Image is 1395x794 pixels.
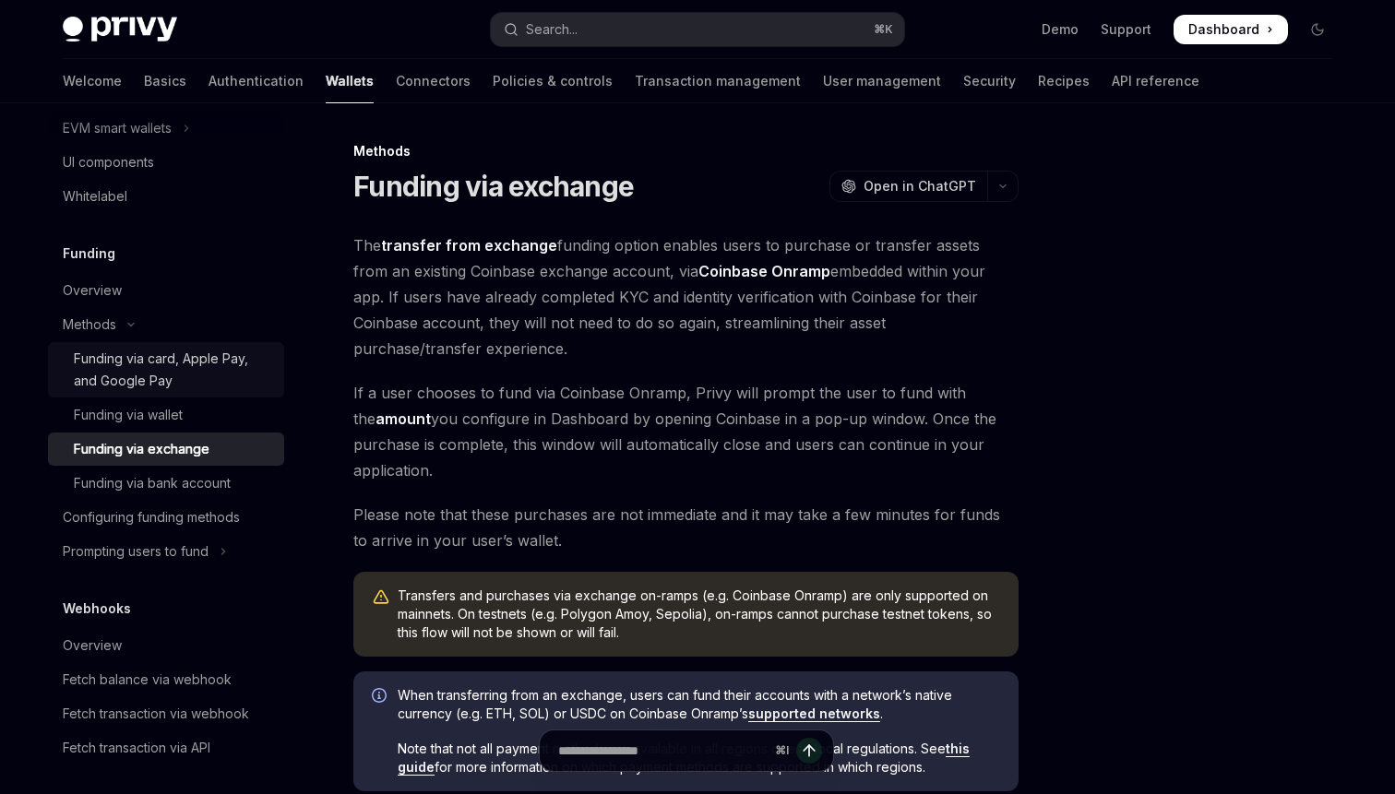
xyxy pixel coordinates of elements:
[353,232,1019,361] span: The funding option enables users to purchase or transfer assets from an existing Coinbase exchang...
[63,17,177,42] img: dark logo
[963,59,1016,103] a: Security
[353,170,634,203] h1: Funding via exchange
[63,506,240,528] div: Configuring funding methods
[74,348,273,392] div: Funding via card, Apple Pay, and Google Pay
[1038,59,1090,103] a: Recipes
[144,59,186,103] a: Basics
[398,587,1000,642] span: Transfers and purchases via exchange on-ramps (e.g. Coinbase Onramp) are only supported on mainne...
[209,59,304,103] a: Authentication
[493,59,613,103] a: Policies & controls
[372,688,390,706] svg: Info
[874,22,893,37] span: ⌘ K
[353,380,1019,483] span: If a user chooses to fund via Coinbase Onramp, Privy will prompt the user to fund with the you co...
[396,59,471,103] a: Connectors
[864,177,976,196] span: Open in ChatGPT
[48,146,284,179] a: UI components
[63,243,115,265] h5: Funding
[48,398,284,432] a: Funding via wallet
[48,433,284,466] a: Funding via exchange
[63,669,232,691] div: Fetch balance via webhook
[74,472,231,494] div: Funding via bank account
[48,629,284,662] a: Overview
[353,142,1019,160] div: Methods
[1303,15,1332,44] button: Toggle dark mode
[48,274,284,307] a: Overview
[372,588,390,607] svg: Warning
[635,59,801,103] a: Transaction management
[63,737,210,759] div: Fetch transaction via API
[48,663,284,696] a: Fetch balance via webhook
[74,404,183,426] div: Funding via wallet
[1188,20,1259,39] span: Dashboard
[698,262,830,281] a: Coinbase Onramp
[326,59,374,103] a: Wallets
[63,634,122,657] div: Overview
[48,308,284,341] button: Toggle Methods section
[63,703,249,725] div: Fetch transaction via webhook
[1112,59,1199,103] a: API reference
[398,686,1000,723] span: When transferring from an exchange, users can fund their accounts with a network’s native currenc...
[74,438,209,460] div: Funding via exchange
[491,13,904,46] button: Open search
[558,730,768,771] input: Ask a question...
[829,171,987,202] button: Open in ChatGPT
[823,59,941,103] a: User management
[48,180,284,213] a: Whitelabel
[48,697,284,730] a: Fetch transaction via webhook
[526,18,578,41] div: Search...
[63,314,116,336] div: Methods
[63,598,131,620] h5: Webhooks
[63,59,122,103] a: Welcome
[748,705,880,722] a: supported networks
[1101,20,1151,39] a: Support
[353,502,1019,553] span: Please note that these purchases are not immediate and it may take a few minutes for funds to arr...
[48,467,284,500] a: Funding via bank account
[63,540,209,563] div: Prompting users to fund
[48,342,284,397] a: Funding via card, Apple Pay, and Google Pay
[63,151,154,173] div: UI components
[63,279,122,302] div: Overview
[63,185,127,207] div: Whitelabel
[48,731,284,764] a: Fetch transaction via API
[381,236,557,255] strong: transfer from exchange
[796,738,822,764] button: Send message
[1042,20,1079,39] a: Demo
[48,501,284,534] a: Configuring funding methods
[1174,15,1288,44] a: Dashboard
[48,535,284,568] button: Toggle Prompting users to fund section
[376,409,431,429] a: amount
